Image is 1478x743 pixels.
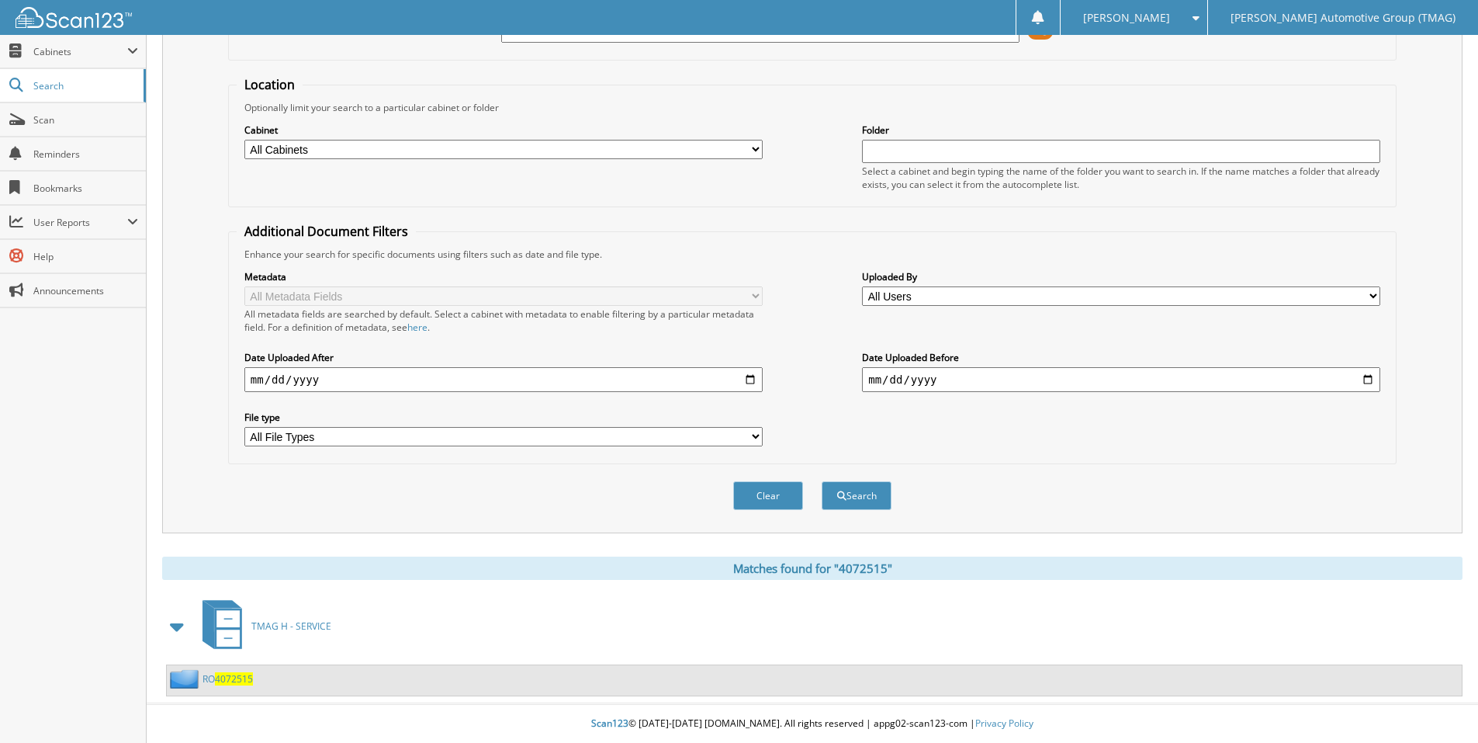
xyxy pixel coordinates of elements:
div: All metadata fields are searched by default. Select a cabinet with metadata to enable filtering b... [244,307,763,334]
a: RO4072515 [202,672,253,686]
span: Cabinets [33,45,127,58]
span: Scan [33,113,138,127]
span: [PERSON_NAME] Automotive Group (TMAG) [1231,13,1456,23]
iframe: Chat Widget [1400,668,1478,743]
a: here [407,321,427,334]
input: end [862,367,1380,392]
div: Select a cabinet and begin typing the name of the folder you want to search in. If the name match... [862,165,1380,191]
legend: Additional Document Filters [237,223,416,240]
span: TMAG H - SERVICE [251,620,331,633]
label: Date Uploaded After [244,351,763,364]
img: folder2.png [170,669,202,689]
label: Cabinet [244,123,763,137]
img: scan123-logo-white.svg [16,7,132,28]
label: Date Uploaded Before [862,351,1380,364]
label: Metadata [244,270,763,283]
div: Matches found for "4072515" [162,557,1462,580]
input: start [244,367,763,392]
span: 4072515 [215,672,253,686]
label: Folder [862,123,1380,137]
div: Optionally limit your search to a particular cabinet or folder [237,101,1388,114]
label: Uploaded By [862,270,1380,283]
button: Clear [733,481,803,510]
span: User Reports [33,216,127,229]
span: [PERSON_NAME] [1083,13,1170,23]
span: Help [33,250,138,263]
div: Enhance your search for specific documents using filters such as date and file type. [237,248,1388,261]
span: Search [33,79,136,92]
a: TMAG H - SERVICE [193,595,331,657]
span: Reminders [33,148,138,161]
label: File type [244,411,763,424]
button: Search [822,481,891,510]
span: Announcements [33,284,138,297]
a: Privacy Policy [975,717,1033,730]
span: Scan123 [591,717,628,730]
span: Bookmarks [33,182,138,195]
legend: Location [237,76,303,93]
div: © [DATE]-[DATE] [DOMAIN_NAME]. All rights reserved | appg02-scan123-com | [147,705,1478,743]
